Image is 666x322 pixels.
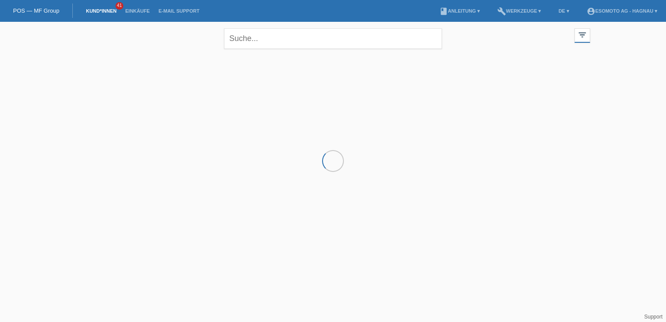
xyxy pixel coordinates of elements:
[435,8,484,14] a: bookAnleitung ▾
[154,8,204,14] a: E-Mail Support
[82,8,121,14] a: Kund*innen
[554,8,573,14] a: DE ▾
[644,314,663,320] a: Support
[116,2,123,10] span: 41
[497,7,506,16] i: build
[121,8,154,14] a: Einkäufe
[582,8,662,14] a: account_circleEsomoto AG - Hagnau ▾
[224,28,442,49] input: Suche...
[493,8,546,14] a: buildWerkzeuge ▾
[13,7,59,14] a: POS — MF Group
[439,7,448,16] i: book
[578,30,587,40] i: filter_list
[587,7,595,16] i: account_circle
